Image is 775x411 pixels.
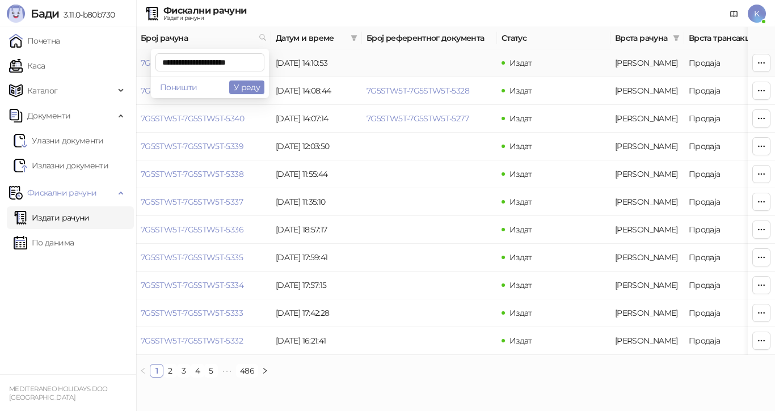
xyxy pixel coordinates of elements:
[14,231,74,254] a: По данима
[610,299,684,327] td: Аванс
[236,364,258,378] li: 486
[59,10,115,20] span: 3.11.0-b80b730
[271,188,362,216] td: [DATE] 11:35:10
[218,364,236,378] li: Следећих 5 Страна
[150,365,163,377] a: 1
[509,141,532,151] span: Издат
[136,133,271,160] td: 7G5STW5T-7G5STW5T-5339
[141,336,243,346] a: 7G5STW5T-7G5STW5T-5332
[136,188,271,216] td: 7G5STW5T-7G5STW5T-5337
[271,49,362,77] td: [DATE] 14:10:53
[271,272,362,299] td: [DATE] 17:57:15
[140,367,146,374] span: left
[610,49,684,77] td: Аванс
[276,32,346,44] span: Датум и време
[141,141,243,151] a: 7G5STW5T-7G5STW5T-5339
[164,365,176,377] a: 2
[27,104,70,127] span: Документи
[351,35,357,41] span: filter
[14,129,104,152] a: Ulazni dokumentiУлазни документи
[163,15,246,21] div: Издати рачуни
[136,272,271,299] td: 7G5STW5T-7G5STW5T-5334
[610,77,684,105] td: Аванс
[229,80,264,94] button: У реду
[610,133,684,160] td: Аванс
[271,77,362,105] td: [DATE] 14:08:44
[615,32,668,44] span: Врста рачуна
[141,224,243,235] a: 7G5STW5T-7G5STW5T-5336
[497,27,610,49] th: Статус
[671,29,682,46] span: filter
[673,35,680,41] span: filter
[136,216,271,244] td: 7G5STW5T-7G5STW5T-5336
[237,365,258,377] a: 486
[271,299,362,327] td: [DATE] 17:42:28
[271,160,362,188] td: [DATE] 11:55:44
[509,280,532,290] span: Издат
[509,336,532,346] span: Издат
[204,364,218,378] li: 5
[348,29,360,46] span: filter
[141,113,244,124] a: 7G5STW5T-7G5STW5T-5340
[150,364,163,378] li: 1
[509,86,532,96] span: Издат
[136,364,150,378] li: Претходна страна
[610,27,684,49] th: Врста рачуна
[271,327,362,355] td: [DATE] 16:21:41
[725,5,743,23] a: Документација
[610,327,684,355] td: Аванс
[141,308,243,318] a: 7G5STW5T-7G5STW5T-5333
[509,252,532,262] span: Издат
[509,224,532,235] span: Издат
[191,364,204,378] li: 4
[141,58,243,68] a: 7G5STW5T-7G5STW5T-5342
[136,160,271,188] td: 7G5STW5T-7G5STW5T-5338
[271,244,362,272] td: [DATE] 17:59:41
[155,80,202,94] button: Поништи
[509,169,532,179] span: Издат
[9,385,108,401] small: MEDITERANEO HOLIDAYS DOO [GEOGRAPHIC_DATA]
[689,32,765,44] span: Врста трансакције
[14,206,90,229] a: Издати рачуни
[136,105,271,133] td: 7G5STW5T-7G5STW5T-5340
[748,5,766,23] span: K
[136,27,271,49] th: Број рачуна
[27,79,58,102] span: Каталог
[178,365,190,377] a: 3
[141,252,243,262] a: 7G5STW5T-7G5STW5T-5335
[262,367,268,374] span: right
[258,364,272,378] button: right
[367,86,469,96] a: 7G5STW5T-7G5STW5T-5328
[163,364,177,378] li: 2
[271,133,362,160] td: [DATE] 12:03:50
[7,5,25,23] img: Logo
[271,105,362,133] td: [DATE] 14:07:14
[177,364,191,378] li: 3
[509,58,532,68] span: Издат
[141,86,242,96] a: 7G5STW5T-7G5STW5T-5341
[218,364,236,378] span: •••
[509,113,532,124] span: Издат
[27,181,96,204] span: Фискални рачуни
[610,244,684,272] td: Аванс
[610,188,684,216] td: Аванс
[610,272,684,299] td: Аванс
[9,54,45,77] a: Каса
[31,7,59,20] span: Бади
[163,6,246,15] div: Фискални рачуни
[205,365,217,377] a: 5
[14,154,108,177] a: Излазни документи
[141,169,243,179] a: 7G5STW5T-7G5STW5T-5338
[141,32,254,44] span: Број рачуна
[191,365,204,377] a: 4
[141,197,243,207] a: 7G5STW5T-7G5STW5T-5337
[9,29,60,52] a: Почетна
[136,327,271,355] td: 7G5STW5T-7G5STW5T-5332
[136,364,150,378] button: left
[362,27,497,49] th: Број референтног документа
[610,160,684,188] td: Аванс
[610,216,684,244] td: Аванс
[509,308,532,318] span: Издат
[136,244,271,272] td: 7G5STW5T-7G5STW5T-5335
[258,364,272,378] li: Следећа страна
